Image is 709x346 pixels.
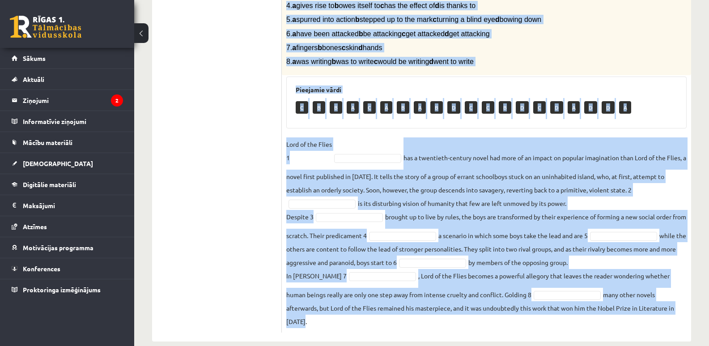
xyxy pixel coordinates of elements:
p: C [533,101,546,114]
legend: Maksājumi [23,195,123,216]
b: a [292,30,296,38]
a: Mācību materiāli [12,132,123,153]
p: C [482,101,494,114]
a: Rīgas 1. Tālmācības vidusskola [10,16,81,38]
b: d [358,44,363,51]
span: 6. have been attacked be attacking get attacked get attacking [286,30,490,38]
p: A [414,101,426,114]
span: Mācību materiāli [23,138,72,146]
span: 7. fingers bones skin hands [286,44,382,51]
p: C [465,101,477,114]
legend: Ziņojumi [23,90,123,111]
a: Digitālie materiāli [12,174,123,195]
fieldset: has a twentieth-century novel had more of an impact on popular imagination than Lord of the Flies... [286,137,687,328]
span: Sākums [23,54,46,62]
p: A [619,101,631,114]
span: 4. gives rise to owes itself to has the effect of is thanks to [286,2,475,9]
p: B [313,101,325,114]
a: Informatīvie ziņojumi [12,111,123,132]
b: c [402,30,406,38]
b: d [445,30,449,38]
a: Sākums [12,48,123,68]
p: D [447,101,460,114]
legend: Informatīvie ziņojumi [23,111,123,132]
p: Despite 3 [286,210,314,223]
b: b [335,2,339,9]
b: b [331,58,336,65]
h3: Pieejamie vārdi [296,86,677,94]
b: c [433,16,437,23]
b: d [429,58,433,65]
p: B [330,101,342,114]
p: D [602,101,615,114]
p: C [296,101,308,114]
b: c [380,2,384,9]
a: [DEMOGRAPHIC_DATA] [12,153,123,174]
span: Digitālie materiāli [23,180,76,188]
p: A [347,101,359,114]
span: Proktoringa izmēģinājums [23,286,101,294]
p: D [550,101,563,114]
b: d [495,16,500,23]
b: a [292,58,296,65]
p: D [516,101,529,114]
b: a [292,44,296,51]
a: Aktuāli [12,69,123,90]
b: d [435,2,439,9]
p: C [363,101,376,114]
span: Konferences [23,265,60,273]
a: Konferences [12,258,123,279]
span: 8. was writing was to write would be writing went to write [286,58,474,65]
i: 2 [111,94,123,107]
a: Maksājumi [12,195,123,216]
span: Atzīmes [23,222,47,231]
p: A [568,101,580,114]
b: a [292,2,296,9]
b: c [374,58,378,65]
span: Aktuāli [23,75,44,83]
b: b [355,16,360,23]
b: b [359,30,363,38]
p: B [397,101,409,114]
a: Ziņojumi2 [12,90,123,111]
a: Proktoringa izmēģinājums [12,279,123,300]
a: Motivācijas programma [12,237,123,258]
span: [DEMOGRAPHIC_DATA] [23,159,93,167]
p: Lord of the Flies 1 [286,137,332,164]
b: b [318,44,322,51]
span: Motivācijas programma [23,243,93,252]
a: Atzīmes [12,216,123,237]
b: a [292,16,296,23]
p: In [PERSON_NAME] 7 [286,269,347,282]
p: A [380,101,392,114]
p: B [499,101,511,114]
span: 5. spurred into action stepped up to the mark turning a blind eye bowing down [286,16,541,23]
p: B [430,101,443,114]
b: c [342,44,346,51]
p: D [584,101,597,114]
